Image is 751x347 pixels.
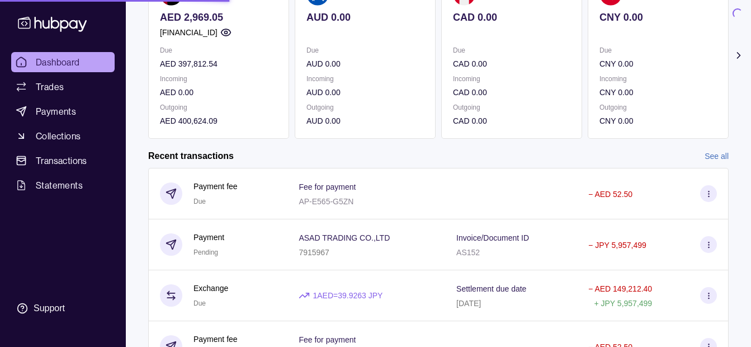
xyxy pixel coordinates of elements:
span: Transactions [36,154,87,167]
div: Support [34,302,65,315]
p: Outgoing [453,101,570,114]
p: − JPY 5,957,499 [588,241,646,250]
span: Dashboard [36,55,80,69]
p: AED 397,812.54 [160,58,277,70]
p: CAD 0.00 [453,86,570,99]
p: AUD 0.00 [306,58,424,70]
p: CAD 0.00 [453,58,570,70]
a: Statements [11,175,115,195]
p: Fee for payment [299,335,356,344]
p: Incoming [453,73,570,85]
p: CNY 0.00 [599,86,717,99]
p: AED 0.00 [160,86,277,99]
p: Outgoing [599,101,717,114]
p: CNY 0.00 [599,58,717,70]
p: − AED 52.50 [588,190,632,199]
p: AP-E565-G5ZN [299,197,353,206]
span: Statements [36,179,83,192]
p: CNY 0.00 [599,115,717,127]
a: Trades [11,77,115,97]
a: Transactions [11,151,115,171]
p: Due [599,44,717,57]
p: Incoming [306,73,424,85]
span: Payments [36,105,76,118]
p: Outgoing [160,101,277,114]
p: [FINANCIAL_ID] [160,26,218,39]
span: Trades [36,80,64,93]
span: Collections [36,129,81,143]
p: [DATE] [456,299,481,308]
p: Payment [193,231,224,243]
a: See all [705,150,729,162]
p: Fee for payment [299,182,356,191]
span: Due [193,299,206,307]
a: Collections [11,126,115,146]
p: Incoming [160,73,277,85]
p: AED 400,624.09 [160,115,277,127]
p: ASAD TRADING CO.,LTD [299,233,390,242]
p: Outgoing [306,101,424,114]
p: CNY 0.00 [599,11,717,24]
a: Dashboard [11,52,115,72]
span: Due [193,198,206,205]
p: Payment fee [193,333,238,345]
p: − AED 149,212.40 [588,284,652,293]
p: Due [453,44,570,57]
p: 1 AED = 39.9263 JPY [313,289,382,302]
p: Settlement due date [456,284,526,293]
p: Incoming [599,73,717,85]
a: Payments [11,101,115,121]
p: CAD 0.00 [453,115,570,127]
p: CAD 0.00 [453,11,570,24]
p: AUD 0.00 [306,115,424,127]
h2: Recent transactions [148,150,234,162]
p: Invoice/Document ID [456,233,529,242]
a: Support [11,297,115,320]
p: Payment fee [193,180,238,193]
p: 7915967 [299,248,329,257]
p: + JPY 5,957,499 [594,299,652,308]
p: AS152 [456,248,480,257]
p: Due [306,44,424,57]
p: Due [160,44,277,57]
p: Exchange [193,282,228,294]
p: AUD 0.00 [306,11,424,24]
p: AUD 0.00 [306,86,424,99]
p: AED 2,969.05 [160,11,277,24]
span: Pending [193,248,218,256]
